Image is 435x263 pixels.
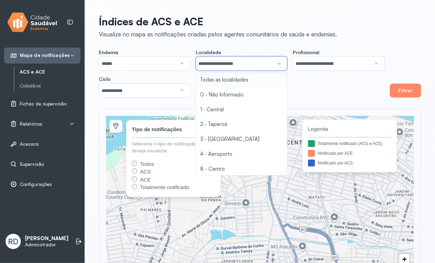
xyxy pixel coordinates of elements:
img: logo.svg [7,11,57,34]
span: Supervisão [20,161,44,167]
span: Totalmente notificado [140,184,189,190]
p: Índices de ACS e ACE [99,15,337,28]
li: 3 - [GEOGRAPHIC_DATA] [196,132,288,147]
span: Localidade [196,49,221,56]
li: 8 - Centro [196,162,288,177]
a: Configurações [10,181,75,188]
div: Visualize no mapa as notificações criadas pelos agentes comunitários de saúde e endemias. [99,31,337,38]
span: Fichas de supervisão [20,101,67,107]
span: Ciclo [99,76,111,82]
span: Todos [140,161,154,167]
li: 2 - Taperoá [196,117,288,132]
div: Tipo de notificações [132,126,182,134]
a: Supervisão [10,161,75,168]
p: Administrador [25,242,68,248]
span: Endemia [99,49,118,56]
span: Configurações [20,181,52,187]
a: Cidadãos [20,83,80,89]
li: 1 - Central [196,102,288,117]
p: [PERSON_NAME] [25,235,68,242]
span: Relatórios [20,121,42,127]
a: ACS e ACE [20,68,80,76]
span: Mapa de notificações [20,52,70,58]
span: ACS [140,169,151,175]
div: Notificado por ACS [318,160,353,166]
div: Selecione o tipo de notificação que deseja visualizar [132,141,215,155]
a: Fichas de supervisão [10,100,75,107]
span: Acessos [20,141,39,147]
span: Profissional [293,49,319,56]
div: Totalmente notificado (ACS e ACE) [318,141,383,147]
button: Filtrar [390,84,421,97]
div: Notificado por ACE [318,150,353,156]
span: RD [8,237,18,246]
span: ACE [140,177,151,183]
li: 0 - Não Informado [196,87,288,102]
li: 4 - Aeroporto [196,147,288,162]
a: Cidadãos [20,82,80,90]
a: Acessos [10,141,75,147]
a: ACS e ACE [20,69,80,75]
li: Todas as localidades [196,73,288,87]
span: Legenda [308,125,391,133]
